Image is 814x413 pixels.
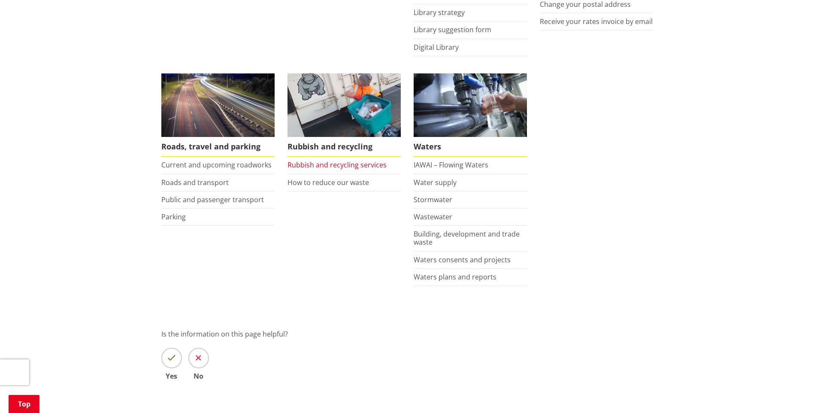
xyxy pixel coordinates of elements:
[161,373,182,380] span: Yes
[161,178,229,187] a: Roads and transport
[161,329,653,339] p: Is the information on this page helpful?
[414,272,496,282] a: Waters plans and reports
[414,43,459,52] a: Digital Library
[414,229,520,247] a: Building, development and trade waste
[188,373,209,380] span: No
[161,212,186,222] a: Parking
[414,137,527,157] span: Waters
[161,137,275,157] span: Roads, travel and parking
[414,25,491,34] a: Library suggestion form
[161,160,272,170] a: Current and upcoming roadworks
[414,73,527,137] img: Water treatment
[414,178,457,187] a: Water supply
[287,73,401,137] img: Rubbish and recycling
[540,17,653,26] a: Receive your rates invoice by email
[287,160,387,170] a: Rubbish and recycling services
[414,212,452,222] a: Wastewater
[414,195,452,204] a: Stormwater
[414,255,511,264] a: Waters consents and projects
[9,395,39,413] a: Top
[287,73,401,157] a: Rubbish and recycling
[287,178,369,187] a: How to reduce our waste
[414,8,465,17] a: Library strategy
[161,195,264,204] a: Public and passenger transport
[161,73,275,157] a: Roads, travel and parking Roads, travel and parking
[775,377,805,408] iframe: Messenger Launcher
[414,73,527,157] a: Waters
[161,73,275,137] img: Roads, travel and parking
[414,160,488,170] a: IAWAI – Flowing Waters
[287,137,401,157] span: Rubbish and recycling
